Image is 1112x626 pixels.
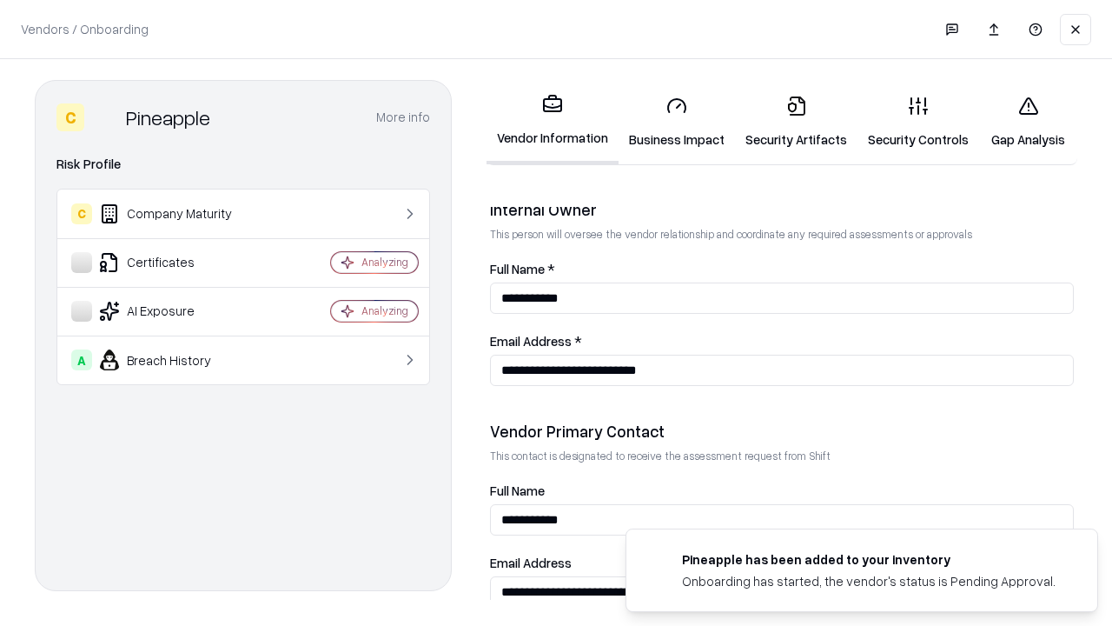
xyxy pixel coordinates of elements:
div: Vendor Primary Contact [490,421,1074,442]
div: Pineapple has been added to your inventory [682,550,1056,569]
p: This person will oversee the vendor relationship and coordinate any required assessments or appro... [490,227,1074,242]
button: More info [376,102,430,133]
div: Breach History [71,350,279,370]
p: This contact is designated to receive the assessment request from Shift [490,449,1074,463]
label: Full Name [490,484,1074,497]
div: Onboarding has started, the vendor's status is Pending Approval. [682,572,1056,590]
img: Pineapple [91,103,119,131]
a: Security Controls [857,82,979,163]
div: Company Maturity [71,203,279,224]
label: Full Name * [490,263,1074,276]
div: AI Exposure [71,301,279,322]
img: pineappleenergy.com [647,550,668,571]
div: Risk Profile [56,154,430,175]
div: Pineapple [126,103,210,131]
a: Business Impact [619,82,735,163]
label: Email Address * [490,335,1074,348]
a: Security Artifacts [735,82,857,163]
p: Vendors / Onboarding [21,20,149,38]
div: Internal Owner [490,199,1074,220]
label: Email Address [490,556,1074,569]
div: Analyzing [361,303,408,318]
div: C [56,103,84,131]
div: Analyzing [361,255,408,270]
a: Gap Analysis [979,82,1077,163]
div: Certificates [71,252,279,273]
div: A [71,350,92,370]
a: Vendor Information [486,80,619,164]
div: C [71,203,92,224]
